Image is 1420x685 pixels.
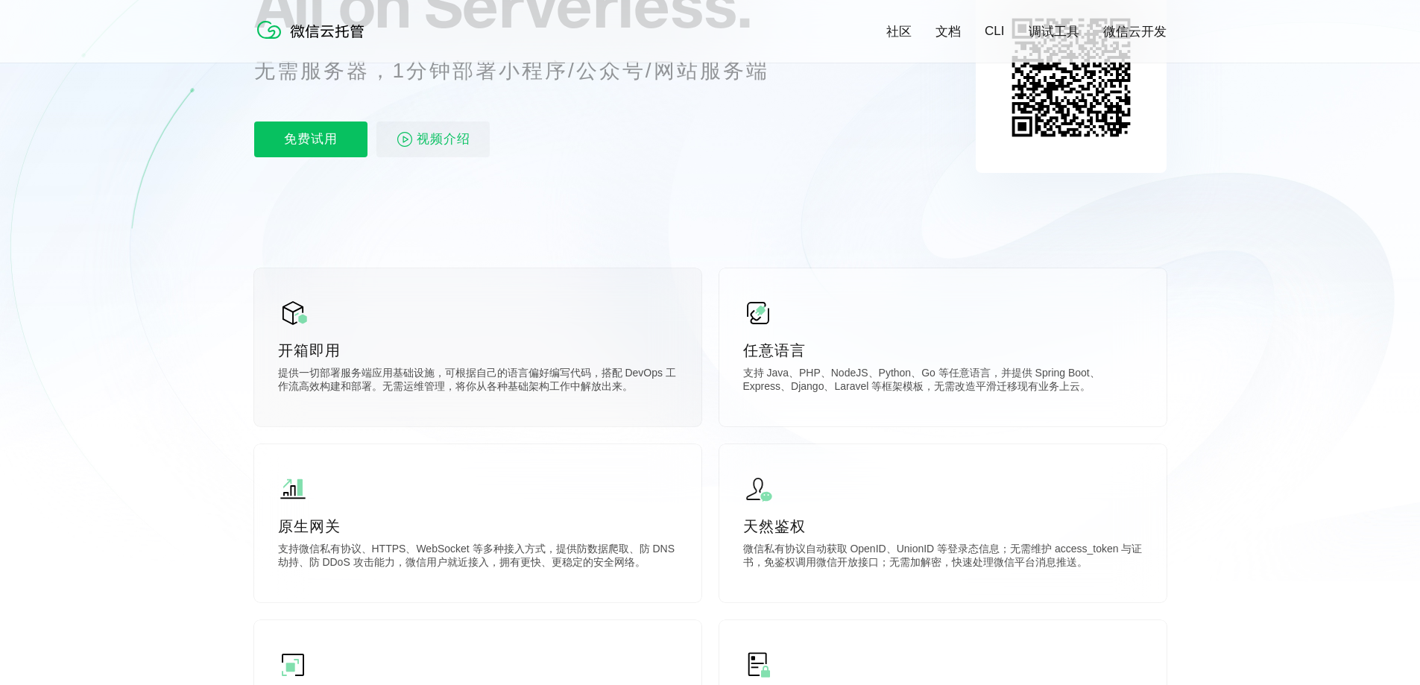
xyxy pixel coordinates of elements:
p: 微信私有协议自动获取 OpenID、UnionID 等登录态信息；无需维护 access_token 与证书，免鉴权调用微信开放接口；无需加解密，快速处理微信平台消息推送。 [743,543,1143,572]
p: 支持 Java、PHP、NodeJS、Python、Go 等任意语言，并提供 Spring Boot、Express、Django、Laravel 等框架模板，无需改造平滑迁移现有业务上云。 [743,367,1143,397]
p: 开箱即用 [278,340,678,361]
a: 微信云开发 [1103,23,1167,40]
p: 原生网关 [278,516,678,537]
a: 微信云托管 [254,34,373,47]
img: video_play.svg [396,130,414,148]
span: 视频介绍 [417,121,470,157]
p: 天然鉴权 [743,516,1143,537]
a: 调试工具 [1029,23,1079,40]
p: 任意语言 [743,340,1143,361]
a: CLI [985,24,1004,39]
a: 社区 [886,23,912,40]
p: 提供一切部署服务端应用基础设施，可根据自己的语言偏好编写代码，搭配 DevOps 工作流高效构建和部署。无需运维管理，将你从各种基础架构工作中解放出来。 [278,367,678,397]
img: 微信云托管 [254,15,373,45]
p: 无需服务器，1分钟部署小程序/公众号/网站服务端 [254,56,797,86]
p: 免费试用 [254,121,367,157]
p: 支持微信私有协议、HTTPS、WebSocket 等多种接入方式，提供防数据爬取、防 DNS 劫持、防 DDoS 攻击能力，微信用户就近接入，拥有更快、更稳定的安全网络。 [278,543,678,572]
a: 文档 [935,23,961,40]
